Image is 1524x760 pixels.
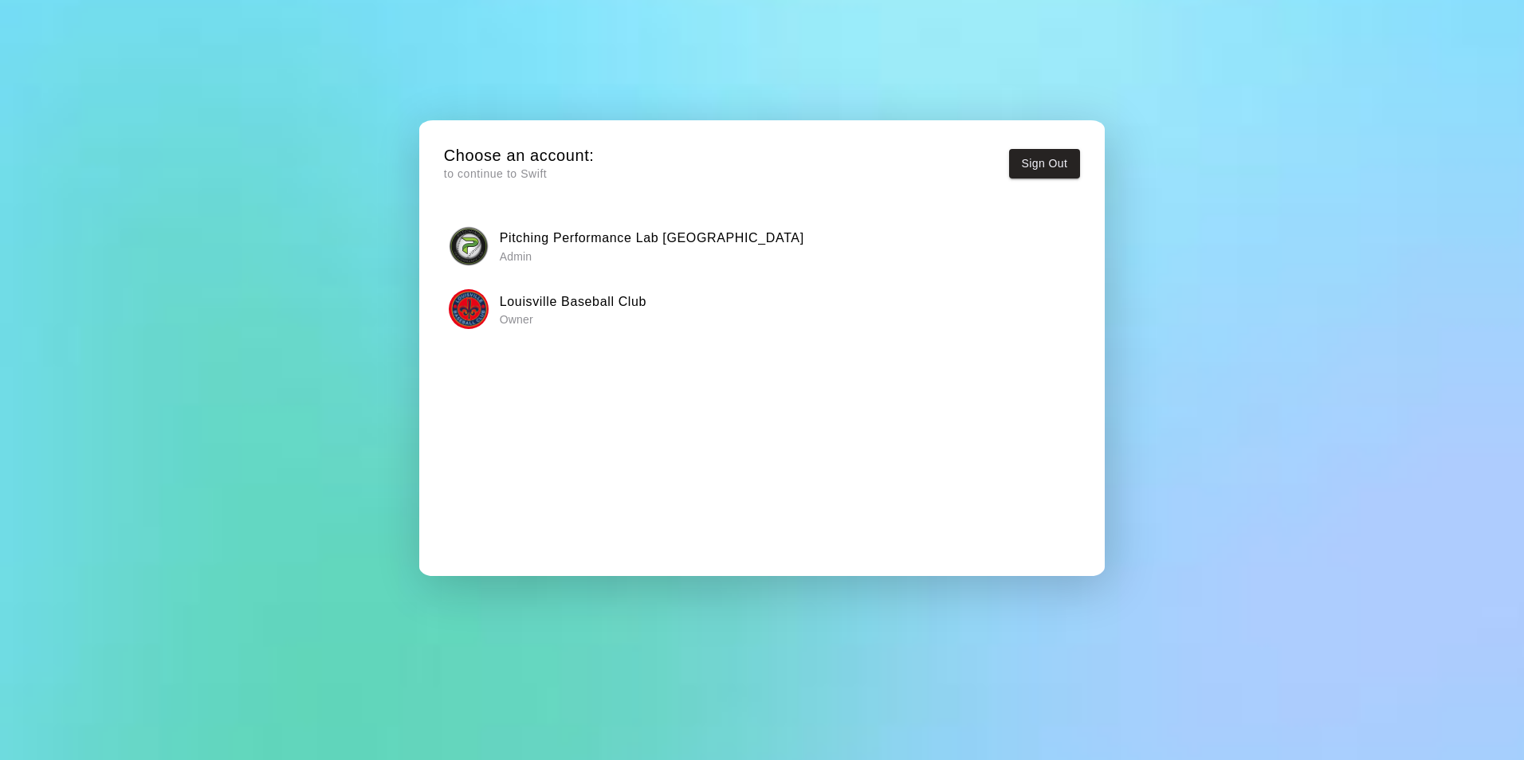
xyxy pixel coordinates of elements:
button: Sign Out [1009,149,1081,178]
p: Owner [500,311,646,327]
h5: Choose an account: [444,145,595,166]
img: Pitching Performance Lab Louisville [449,226,489,266]
p: to continue to Swift [444,166,595,182]
h6: Louisville Baseball Club [500,292,646,312]
button: Louisville Baseball ClubLouisville Baseball Club Owner [444,284,1080,335]
button: Pitching Performance Lab LouisvillePitching Performance Lab [GEOGRAPHIC_DATA] Admin [444,221,1080,271]
img: Louisville Baseball Club [449,289,489,329]
p: Admin [500,249,804,264]
h6: Pitching Performance Lab [GEOGRAPHIC_DATA] [500,228,804,249]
